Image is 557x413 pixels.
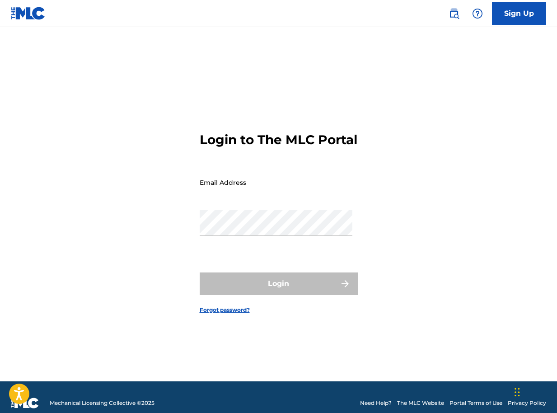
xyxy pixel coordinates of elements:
a: Sign Up [492,2,546,25]
iframe: Chat Widget [512,370,557,413]
span: Mechanical Licensing Collective © 2025 [50,399,154,407]
a: Forgot password? [200,306,250,314]
img: search [449,8,459,19]
a: The MLC Website [397,399,444,407]
a: Privacy Policy [508,399,546,407]
img: help [472,8,483,19]
a: Public Search [445,5,463,23]
div: Drag [515,379,520,406]
a: Need Help? [360,399,392,407]
img: MLC Logo [11,7,46,20]
h3: Login to The MLC Portal [200,132,357,148]
a: Portal Terms of Use [449,399,502,407]
img: logo [11,398,39,408]
div: Help [468,5,487,23]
